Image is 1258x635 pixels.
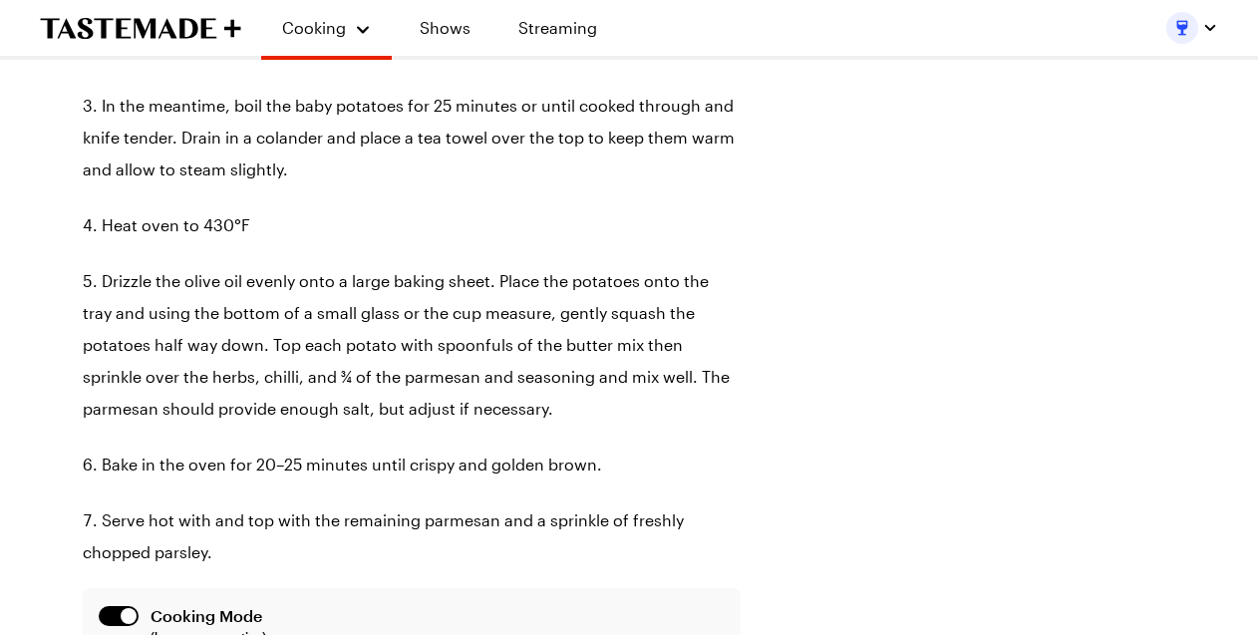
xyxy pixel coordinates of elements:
[40,17,241,40] a: To Tastemade Home Page
[83,504,741,568] li: Serve hot with and top with the remaining parmesan and a sprinkle of freshly chopped parsley.
[1166,12,1198,44] img: Profile picture
[83,209,741,241] li: Heat oven to 430°F
[151,604,725,628] span: Cooking Mode
[1166,12,1218,44] button: Profile picture
[83,90,741,185] li: In the meantime, boil the baby potatoes for 25 minutes or until cooked through and knife tender. ...
[83,449,741,480] li: Bake in the oven for 20–25 minutes until crispy and golden brown.
[83,265,741,425] li: Drizzle the olive oil evenly onto a large baking sheet. Place the potatoes onto the tray and usin...
[281,8,372,48] button: Cooking
[282,18,346,37] span: Cooking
